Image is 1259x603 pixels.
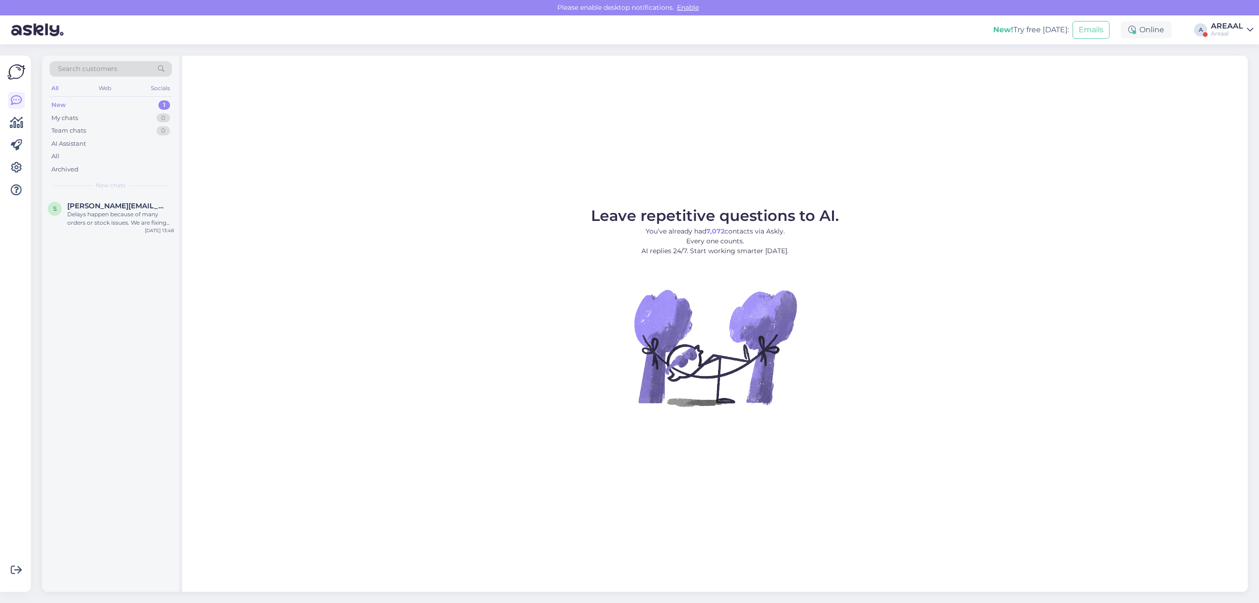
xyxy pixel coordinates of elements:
div: Online [1121,21,1172,38]
div: Try free [DATE]: [993,24,1069,35]
div: AI Assistant [51,139,86,149]
span: sven.kraak@mail.ee [67,202,164,210]
div: AREAAL [1211,22,1243,30]
div: All [51,152,59,161]
span: Search customers [58,64,117,74]
div: Web [97,82,113,94]
div: My chats [51,114,78,123]
div: Areaal [1211,30,1243,37]
div: 0 [156,114,170,123]
b: 7,072 [706,227,725,235]
button: Emails [1073,21,1110,39]
div: Socials [149,82,172,94]
span: New chats [96,181,126,190]
div: Delays happen because of many orders or stock issues. We are fixing this and will email you updat... [67,210,174,227]
div: 1 [158,100,170,110]
div: Team chats [51,126,86,135]
div: Archived [51,165,78,174]
a: AREAALAreaal [1211,22,1253,37]
img: No Chat active [631,263,799,432]
span: Leave repetitive questions to AI. [591,206,839,225]
div: 0 [156,126,170,135]
b: New! [993,25,1013,34]
span: Enable [674,3,702,12]
div: A [1194,23,1207,36]
img: Askly Logo [7,63,25,81]
div: New [51,100,66,110]
div: [DATE] 13:48 [145,227,174,234]
span: s [53,205,57,212]
p: You’ve already had contacts via Askly. Every one counts. AI replies 24/7. Start working smarter [... [591,227,839,256]
div: All [50,82,60,94]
